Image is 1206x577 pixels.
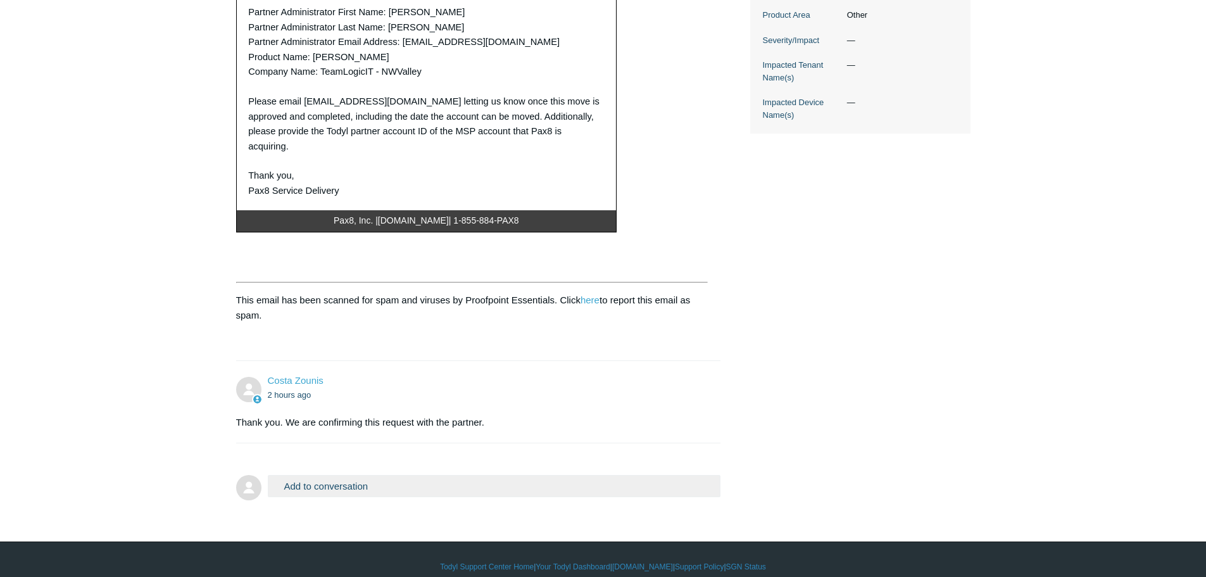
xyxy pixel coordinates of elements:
a: here [581,295,600,305]
div: | | | | [236,561,970,573]
a: Support Policy [675,561,724,573]
dt: Product Area [763,9,841,22]
a: Costa Zounis [268,375,323,386]
dd: — [841,59,958,72]
div: Thank you. We are confirming this request with the partner. [236,415,708,430]
a: Your Todyl Dashboard [536,561,610,573]
dd: — [841,96,958,109]
button: Add to conversation [268,475,721,497]
span: Pax8, Inc. | | 1-855-884-PAX8 [334,215,519,225]
a: [DOMAIN_NAME] [612,561,673,573]
time: 10/01/2025, 16:33 [268,390,311,400]
dt: Impacted Tenant Name(s) [763,59,841,84]
a: [DOMAIN_NAME] [378,215,449,225]
a: SGN Status [726,561,766,573]
a: Todyl Support Center Home [440,561,534,573]
dd: — [841,34,958,47]
dt: Severity/Impact [763,34,841,47]
dd: Other [841,9,958,22]
dt: Impacted Device Name(s) [763,96,841,121]
p: This email has been scanned for spam and viruses by Proofpoint Essentials. Click to report this e... [236,293,708,323]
